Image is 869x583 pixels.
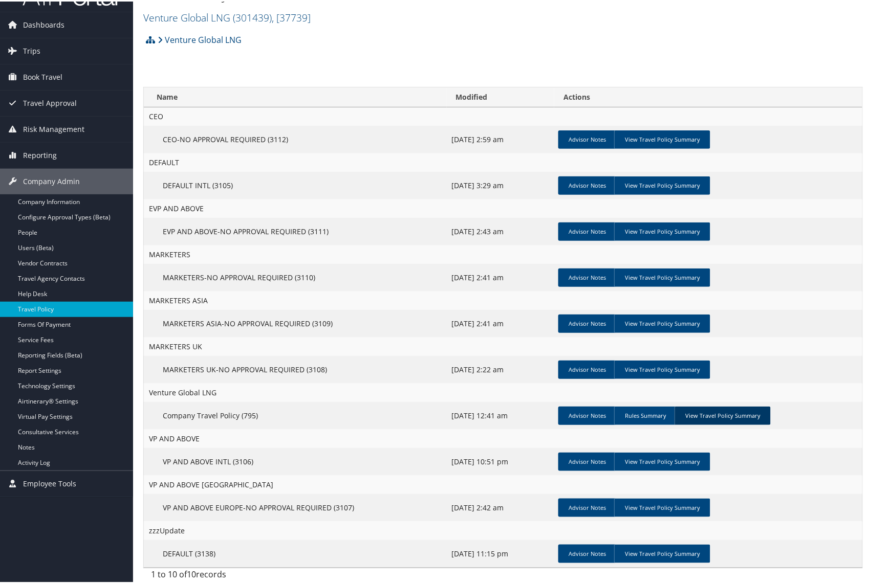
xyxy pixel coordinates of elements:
[23,115,84,141] span: Risk Management
[144,382,862,400] td: Venture Global LNG
[447,492,555,520] td: [DATE] 2:42 am
[447,86,555,106] th: Modified: activate to sort column ascending
[614,543,710,562] a: View Travel Policy Summary
[144,492,447,520] td: VP AND ABOVE EUROPE-NO APPROVAL REQUIRED (3107)
[447,170,555,198] td: [DATE] 3:29 am
[447,262,555,290] td: [DATE] 2:41 am
[144,290,862,308] td: MARKETERS ASIA
[558,451,616,469] a: Advisor Notes
[23,37,40,62] span: Trips
[143,9,311,23] a: Venture Global LNG
[158,28,242,49] a: Venture Global LNG
[614,313,710,331] a: View Travel Policy Summary
[675,405,771,423] a: View Travel Policy Summary
[558,267,616,285] a: Advisor Notes
[558,221,616,239] a: Advisor Notes
[614,497,710,515] a: View Travel Policy Summary
[558,497,616,515] a: Advisor Notes
[447,308,555,336] td: [DATE] 2:41 am
[558,129,616,147] a: Advisor Notes
[23,63,62,88] span: Book Travel
[447,354,555,382] td: [DATE] 2:22 am
[23,141,57,167] span: Reporting
[447,446,555,474] td: [DATE] 10:51 pm
[614,359,710,377] a: View Travel Policy Summary
[144,244,862,262] td: MARKETERS
[23,167,80,193] span: Company Admin
[447,539,555,566] td: [DATE] 11:15 pm
[558,543,616,562] a: Advisor Notes
[144,336,862,354] td: MARKETERS UK
[23,89,77,115] span: Travel Approval
[144,400,447,428] td: Company Travel Policy (795)
[233,9,272,23] span: ( 301439 )
[447,216,555,244] td: [DATE] 2:43 am
[558,359,616,377] a: Advisor Notes
[144,262,447,290] td: MARKETERS-NO APPROVAL REQUIRED (3110)
[614,405,677,423] a: Rules Summary
[23,469,76,495] span: Employee Tools
[558,405,616,423] a: Advisor Notes
[144,124,447,152] td: CEO-NO APPROVAL REQUIRED (3112)
[554,86,862,106] th: Actions
[614,267,710,285] a: View Travel Policy Summary
[144,446,447,474] td: VP AND ABOVE INTL (3106)
[272,9,311,23] span: , [ 37739 ]
[144,216,447,244] td: EVP AND ABOVE-NO APPROVAL REQUIRED (3111)
[144,86,447,106] th: Name: activate to sort column ascending
[144,106,862,124] td: CEO
[614,175,710,193] a: View Travel Policy Summary
[144,198,862,216] td: EVP AND ABOVE
[144,152,862,170] td: DEFAULT
[144,474,862,492] td: VP AND ABOVE [GEOGRAPHIC_DATA]
[144,539,447,566] td: DEFAULT (3138)
[558,175,616,193] a: Advisor Notes
[144,428,862,446] td: VP AND ABOVE
[144,354,447,382] td: MARKETERS UK-NO APPROVAL REQUIRED (3108)
[144,170,447,198] td: DEFAULT INTL (3105)
[144,308,447,336] td: MARKETERS ASIA-NO APPROVAL REQUIRED (3109)
[23,11,64,36] span: Dashboards
[614,451,710,469] a: View Travel Policy Summary
[144,520,862,539] td: zzzUpdate
[447,124,555,152] td: [DATE] 2:59 am
[614,221,710,239] a: View Travel Policy Summary
[187,567,196,578] span: 10
[614,129,710,147] a: View Travel Policy Summary
[558,313,616,331] a: Advisor Notes
[447,400,555,428] td: [DATE] 12:41 am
